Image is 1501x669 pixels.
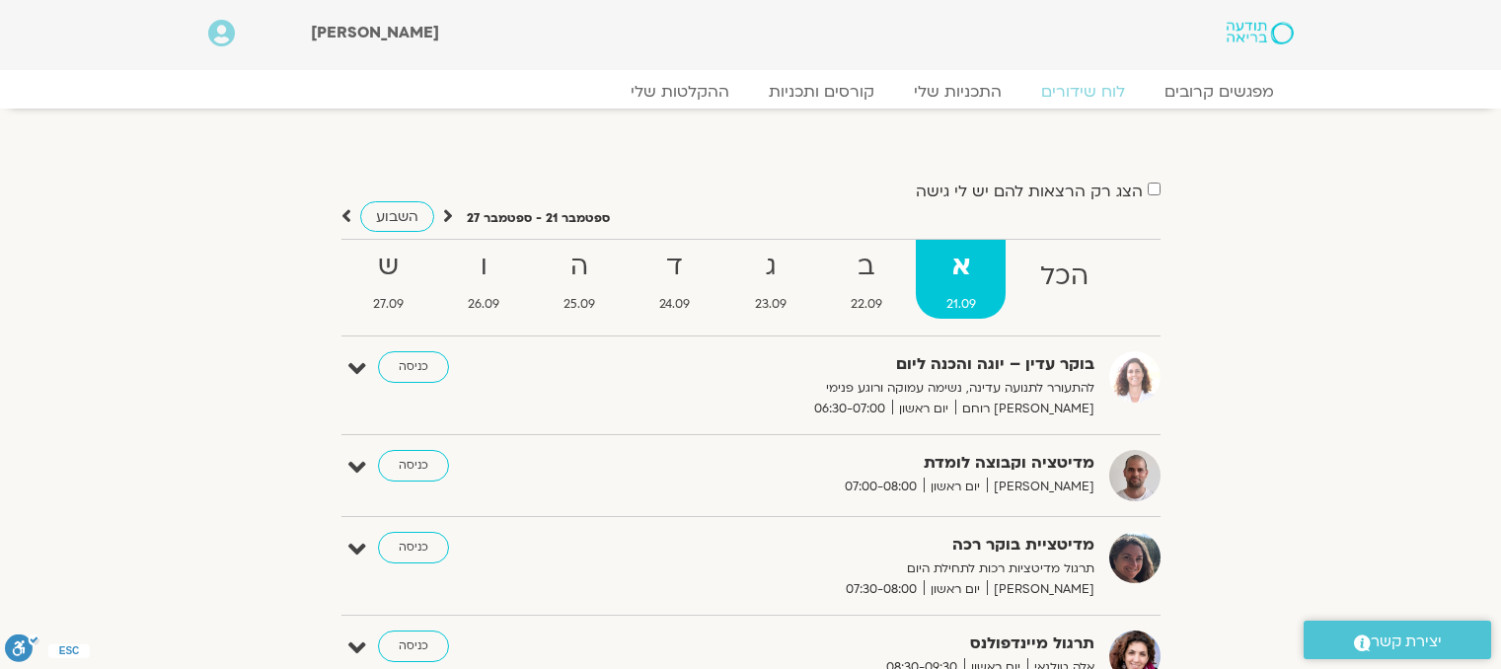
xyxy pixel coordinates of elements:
a: לוח שידורים [1021,82,1145,102]
span: יצירת קשר [1371,629,1442,655]
span: השבוע [376,207,418,226]
span: יום ראשון [924,579,987,600]
strong: ב [820,245,912,289]
a: ד24.09 [630,240,720,319]
a: כניסה [378,631,449,662]
a: כניסה [378,351,449,383]
strong: ש [343,245,434,289]
span: 06:30-07:00 [807,399,892,419]
strong: מדיטציה וקבוצה לומדת [611,450,1094,477]
span: 07:30-08:00 [839,579,924,600]
span: 22.09 [820,294,912,315]
span: 27.09 [343,294,434,315]
a: קורסים ותכניות [749,82,894,102]
strong: א [916,245,1006,289]
a: ש27.09 [343,240,434,319]
a: הכל [1010,240,1118,319]
a: ב22.09 [820,240,912,319]
a: ה25.09 [534,240,626,319]
a: מפגשים קרובים [1145,82,1294,102]
p: תרגול מדיטציות רכות לתחילת היום [611,558,1094,579]
a: השבוע [360,201,434,232]
span: יום ראשון [892,399,955,419]
span: [PERSON_NAME] רוחם [955,399,1094,419]
a: התכניות שלי [894,82,1021,102]
label: הצג רק הרצאות להם יש לי גישה [916,183,1143,200]
strong: ו [438,245,530,289]
span: 24.09 [630,294,720,315]
span: 23.09 [724,294,816,315]
a: כניסה [378,532,449,563]
span: 07:00-08:00 [838,477,924,497]
a: ו26.09 [438,240,530,319]
strong: הכל [1010,255,1118,299]
a: כניסה [378,450,449,482]
strong: ד [630,245,720,289]
span: [PERSON_NAME] [987,477,1094,497]
span: 21.09 [916,294,1006,315]
p: ספטמבר 21 - ספטמבר 27 [467,208,610,229]
span: [PERSON_NAME] [311,22,439,43]
strong: ה [534,245,626,289]
a: ג23.09 [724,240,816,319]
nav: Menu [208,82,1294,102]
a: יצירת קשר [1304,621,1491,659]
a: א21.09 [916,240,1006,319]
strong: מדיטציית בוקר רכה [611,532,1094,558]
strong: תרגול מיינדפולנס [611,631,1094,657]
span: יום ראשון [924,477,987,497]
span: 26.09 [438,294,530,315]
span: [PERSON_NAME] [987,579,1094,600]
strong: בוקר עדין – יוגה והכנה ליום [611,351,1094,378]
a: ההקלטות שלי [611,82,749,102]
strong: ג [724,245,816,289]
span: 25.09 [534,294,626,315]
p: להתעורר לתנועה עדינה, נשימה עמוקה ורוגע פנימי [611,378,1094,399]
